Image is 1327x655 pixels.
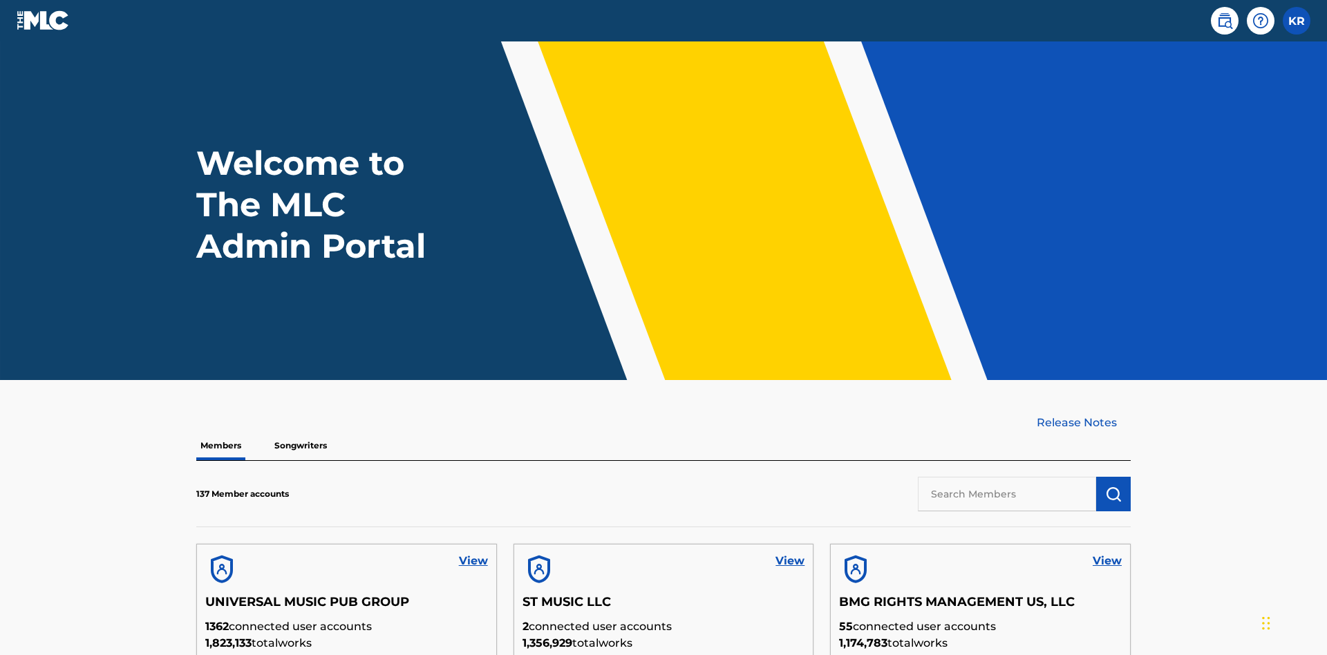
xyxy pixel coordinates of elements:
p: connected user accounts [523,618,805,635]
h5: BMG RIGHTS MANAGEMENT US, LLC [839,594,1122,618]
h1: Welcome to The MLC Admin Portal [196,142,455,267]
p: connected user accounts [205,618,488,635]
span: 1,823,133 [205,636,252,649]
img: account [523,553,556,586]
p: Members [196,431,245,460]
p: total works [205,635,488,652]
p: connected user accounts [839,618,1122,635]
img: search [1216,12,1233,29]
span: 1,356,929 [523,636,572,649]
a: View [775,553,804,569]
span: 55 [839,620,853,633]
p: total works [839,635,1122,652]
h5: ST MUSIC LLC [523,594,805,618]
img: Search Works [1105,486,1122,502]
iframe: Chat Widget [1258,589,1327,655]
a: View [459,553,488,569]
input: Search Members [918,477,1096,511]
h5: UNIVERSAL MUSIC PUB GROUP [205,594,488,618]
div: Help [1247,7,1274,35]
span: 2 [523,620,529,633]
span: 1,174,783 [839,636,887,649]
p: Songwriters [270,431,331,460]
img: MLC Logo [17,10,70,30]
p: total works [523,635,805,652]
div: Drag [1262,602,1270,644]
div: User Menu [1283,7,1310,35]
a: Release Notes [1037,415,1131,431]
a: Public Search [1211,7,1239,35]
img: account [205,553,238,586]
img: help [1252,12,1269,29]
img: account [839,553,872,586]
span: 1362 [205,620,229,633]
p: 137 Member accounts [196,488,289,500]
a: View [1093,553,1122,569]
